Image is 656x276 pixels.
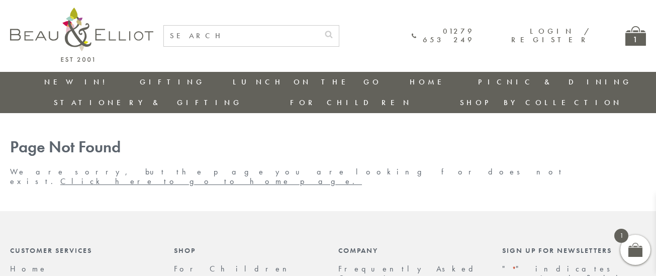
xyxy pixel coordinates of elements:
[10,246,154,254] div: Customer Services
[10,138,646,157] h1: Page Not Found
[174,246,318,254] div: Shop
[460,98,622,108] a: Shop by collection
[478,77,632,87] a: Picnic & Dining
[44,77,112,87] a: New in!
[625,26,646,46] a: 1
[410,77,450,87] a: Home
[614,229,628,243] span: 1
[412,27,475,45] a: 01279 653 249
[338,246,482,254] div: Company
[10,8,153,62] img: logo
[60,176,362,187] a: Click here to go to home page.
[140,77,205,87] a: Gifting
[54,98,242,108] a: Stationery & Gifting
[511,26,590,45] a: Login / Register
[10,263,47,274] a: Home
[290,98,412,108] a: For Children
[233,77,382,87] a: Lunch On The Go
[164,26,319,46] input: SEARCH
[502,246,646,254] div: Sign up for newsletters
[174,263,295,274] a: For Children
